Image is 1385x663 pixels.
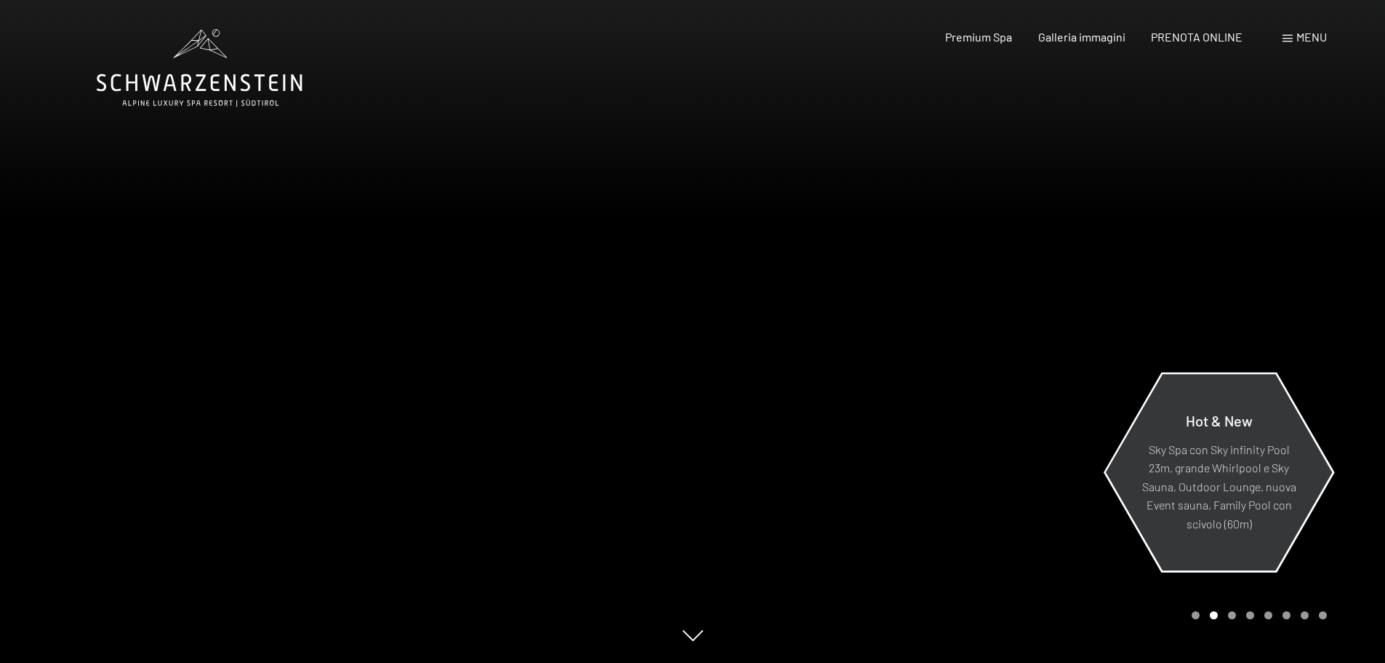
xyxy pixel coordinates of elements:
[945,30,1012,44] a: Premium Spa
[1187,611,1327,619] div: Carousel Pagination
[1104,372,1334,572] a: Hot & New Sky Spa con Sky infinity Pool 23m, grande Whirlpool e Sky Sauna, Outdoor Lounge, nuova ...
[1264,611,1272,619] div: Carousel Page 5
[1151,30,1243,44] a: PRENOTA ONLINE
[1282,611,1290,619] div: Carousel Page 6
[1301,611,1309,619] div: Carousel Page 7
[1210,611,1218,619] div: Carousel Page 2 (Current Slide)
[1296,30,1327,44] span: Menu
[1140,440,1298,533] p: Sky Spa con Sky infinity Pool 23m, grande Whirlpool e Sky Sauna, Outdoor Lounge, nuova Event saun...
[1319,611,1327,619] div: Carousel Page 8
[1038,30,1125,44] a: Galleria immagini
[1228,611,1236,619] div: Carousel Page 3
[1186,411,1253,429] span: Hot & New
[1192,611,1200,619] div: Carousel Page 1
[1246,611,1254,619] div: Carousel Page 4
